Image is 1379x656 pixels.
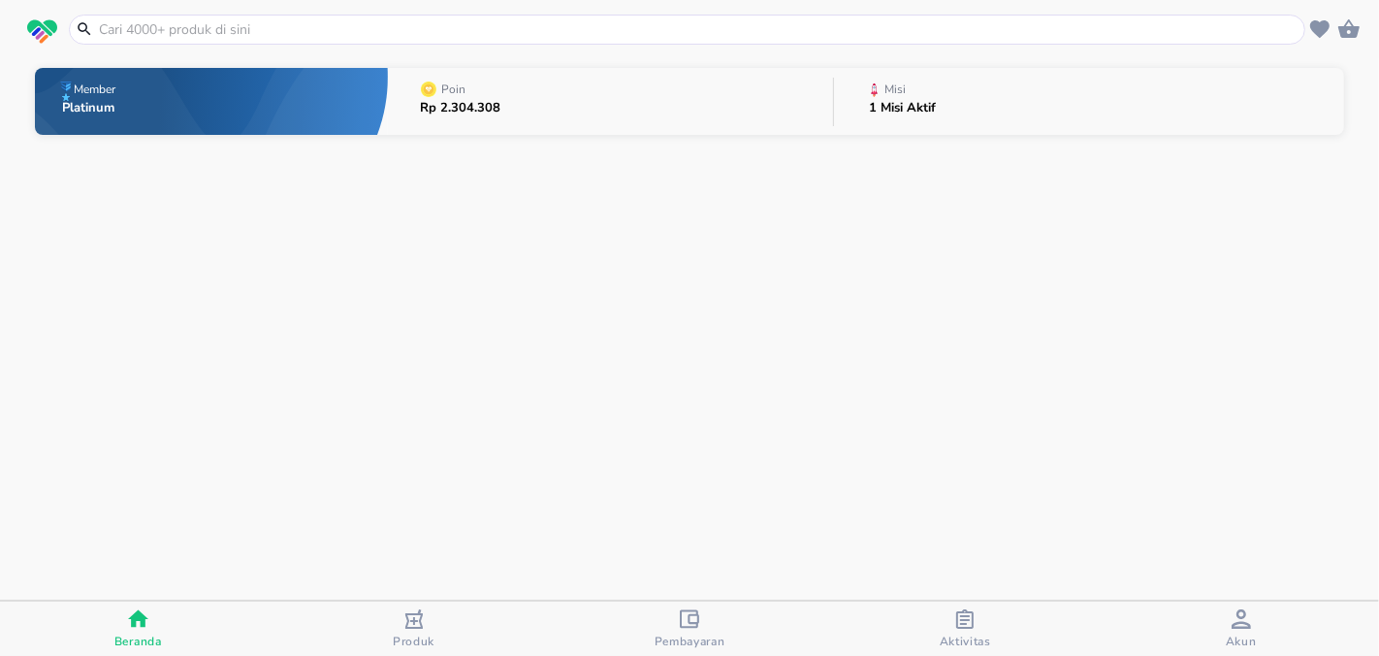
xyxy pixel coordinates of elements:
[114,634,162,649] span: Beranda
[27,19,57,45] img: logo_swiperx_s.bd005f3b.svg
[275,602,551,656] button: Produk
[388,63,833,140] button: PoinRp 2.304.308
[393,634,434,649] span: Produk
[827,602,1103,656] button: Aktivitas
[420,102,500,115] p: Rp 2.304.308
[35,63,388,140] button: MemberPlatinum
[834,63,1344,140] button: Misi1 Misi Aktif
[884,83,906,95] p: Misi
[62,102,119,115] p: Platinum
[441,83,465,95] p: Poin
[74,83,115,95] p: Member
[1104,602,1379,656] button: Akun
[655,634,725,649] span: Pembayaran
[869,102,936,115] p: 1 Misi Aktif
[940,634,991,649] span: Aktivitas
[97,19,1300,40] input: Cari 4000+ produk di sini
[1226,634,1257,649] span: Akun
[552,602,827,656] button: Pembayaran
